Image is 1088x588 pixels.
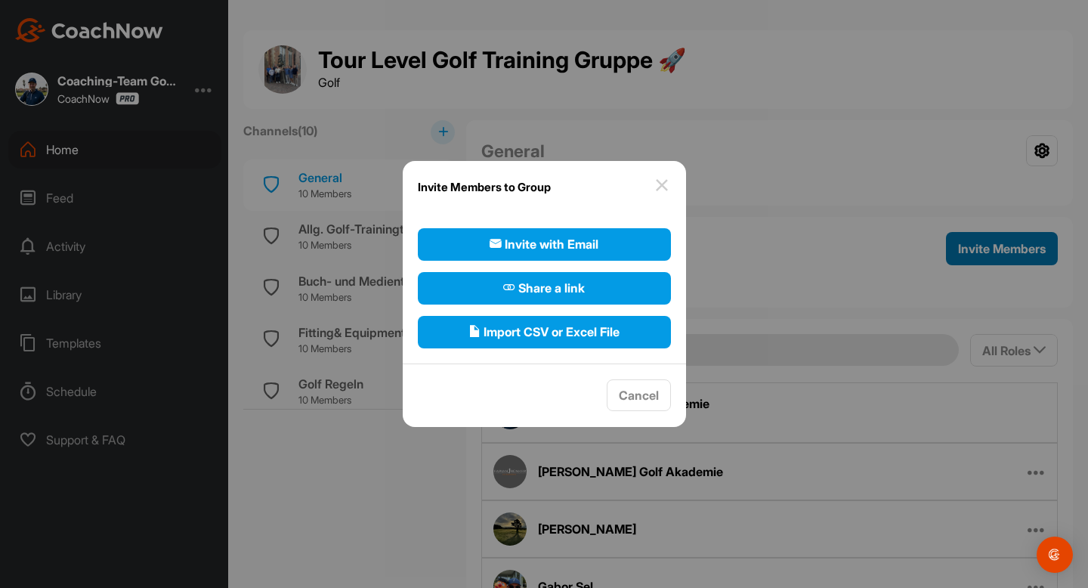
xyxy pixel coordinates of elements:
span: Cancel [619,388,659,403]
h1: Invite Members to Group [418,176,551,198]
span: Invite with Email [490,235,598,253]
button: Import CSV or Excel File [418,316,671,348]
button: Cancel [607,379,671,412]
img: close [653,176,671,194]
span: Import CSV or Excel File [468,323,620,341]
div: Open Intercom Messenger [1037,537,1073,573]
span: Share a link [503,279,585,297]
button: Invite with Email [418,228,671,261]
button: Share a link [418,272,671,305]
